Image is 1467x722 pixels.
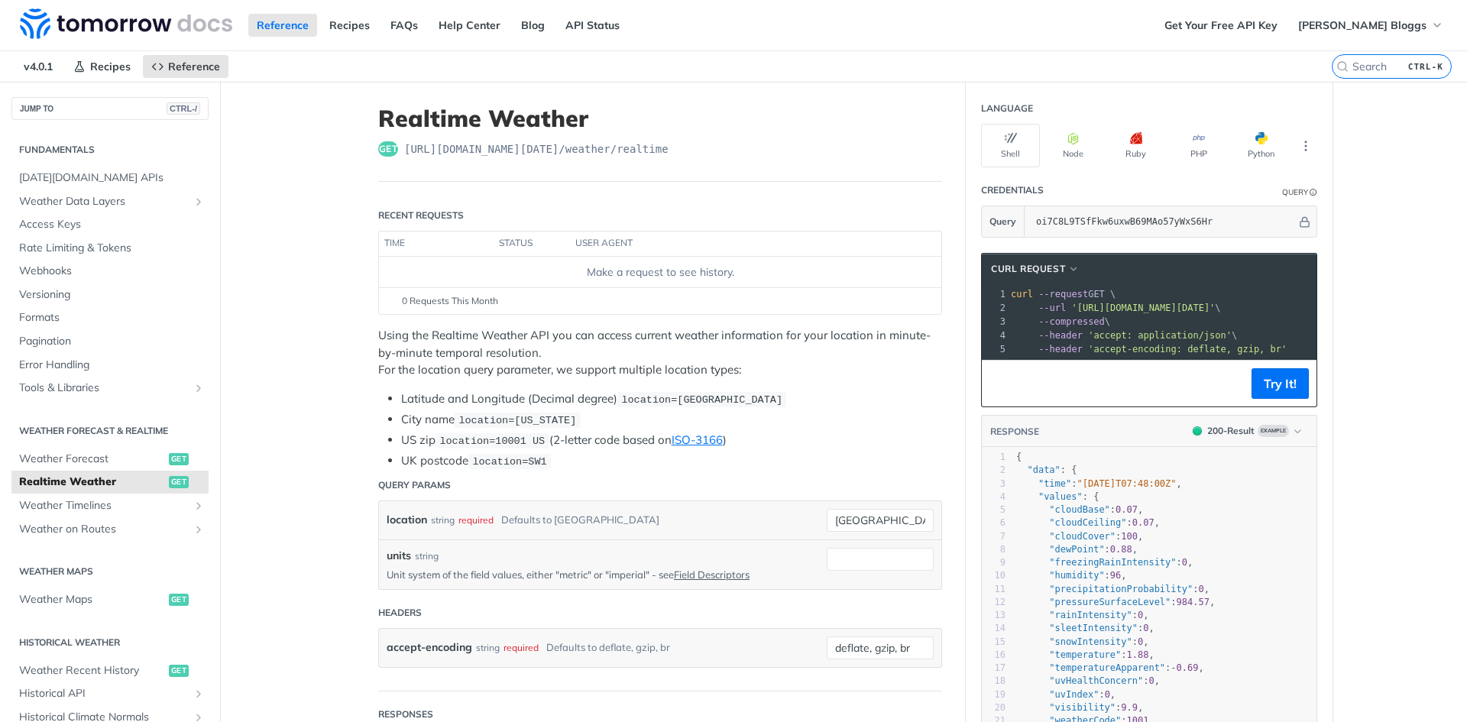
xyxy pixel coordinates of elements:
[379,231,494,256] th: time
[1016,465,1077,475] span: : {
[1132,517,1154,528] span: 0.07
[1049,636,1132,647] span: "snowIntensity"
[989,424,1040,439] button: RESPONSE
[1088,330,1232,341] span: 'accept: application/json'
[458,415,576,426] span: location=[US_STATE]
[982,543,1006,556] div: 8
[11,682,209,705] a: Historical APIShow subpages for Historical API
[11,213,209,236] a: Access Keys
[1016,517,1160,528] span: : ,
[1258,425,1289,437] span: Example
[546,636,670,659] div: Defaults to deflate, gzip, br
[169,594,189,606] span: get
[387,636,472,659] label: accept-encoding
[90,60,131,73] span: Recipes
[1088,344,1287,355] span: 'accept-encoding: deflate, gzip, br'
[557,14,628,37] a: API Status
[982,675,1006,688] div: 18
[1282,186,1317,198] div: QueryInformation
[415,549,439,563] div: string
[1110,570,1121,581] span: 96
[20,8,232,39] img: Tomorrow.io Weather API Docs
[1016,597,1215,607] span: : ,
[402,294,498,308] span: 0 Requests This Month
[981,183,1044,197] div: Credentials
[982,491,1006,503] div: 4
[1207,424,1255,438] div: 200 - Result
[193,382,205,394] button: Show subpages for Tools & Libraries
[1038,303,1066,313] span: --url
[621,394,782,406] span: location=[GEOGRAPHIC_DATA]
[1336,60,1349,73] svg: Search
[1177,597,1210,607] span: 984.57
[387,509,427,531] label: location
[1282,186,1308,198] div: Query
[1038,330,1083,341] span: --header
[19,686,189,701] span: Historical API
[982,451,1006,464] div: 1
[1169,124,1228,167] button: PHP
[982,206,1025,237] button: Query
[1049,584,1193,594] span: "precipitationProbability"
[193,196,205,208] button: Show subpages for Weather Data Layers
[1116,504,1138,515] span: 0.07
[1016,504,1143,515] span: : ,
[387,568,804,581] p: Unit system of the field values, either "metric" or "imperial" - see
[378,105,942,132] h1: Realtime Weather
[1156,14,1286,37] a: Get Your Free API Key
[982,662,1006,675] div: 17
[1290,14,1452,37] button: [PERSON_NAME] Bloggs
[1232,124,1291,167] button: Python
[1044,124,1103,167] button: Node
[19,264,205,279] span: Webhooks
[167,102,200,115] span: CTRL-/
[1294,134,1317,157] button: More Languages
[1182,557,1187,568] span: 0
[19,522,189,537] span: Weather on Routes
[11,636,209,649] h2: Historical Weather
[513,14,553,37] a: Blog
[982,329,1008,342] div: 4
[11,518,209,541] a: Weather on RoutesShow subpages for Weather on Routes
[11,306,209,329] a: Formats
[1011,289,1116,299] span: GET \
[11,330,209,353] a: Pagination
[1121,531,1138,542] span: 100
[19,498,189,513] span: Weather Timelines
[168,60,220,73] span: Reference
[15,55,61,78] span: v4.0.1
[65,55,139,78] a: Recipes
[19,380,189,396] span: Tools & Libraries
[1016,689,1116,700] span: : ,
[1038,491,1083,502] span: "values"
[385,264,935,280] div: Make a request to see history.
[1016,544,1138,555] span: : ,
[1171,662,1176,673] span: -
[11,588,209,611] a: Weather Mapsget
[19,241,205,256] span: Rate Limiting & Tokens
[1105,689,1110,700] span: 0
[11,283,209,306] a: Versioning
[1016,452,1022,462] span: {
[1038,478,1071,489] span: "time"
[1016,557,1193,568] span: : ,
[982,464,1006,477] div: 2
[11,167,209,189] a: [DATE][DOMAIN_NAME] APIs
[982,701,1006,714] div: 20
[1016,610,1149,620] span: : ,
[1016,662,1204,673] span: : ,
[401,452,942,470] li: UK postcode
[1310,189,1317,196] i: Information
[439,435,545,447] span: location=10001 US
[1049,689,1099,700] span: "uvIndex"
[1049,623,1138,633] span: "sleetIntensity"
[11,471,209,494] a: Realtime Weatherget
[401,390,942,408] li: Latitude and Longitude (Decimal degree)
[501,509,659,531] div: Defaults to [GEOGRAPHIC_DATA]
[1049,544,1104,555] span: "dewPoint"
[982,287,1008,301] div: 1
[1106,124,1165,167] button: Ruby
[989,215,1016,228] span: Query
[1038,289,1088,299] span: --request
[982,556,1006,569] div: 9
